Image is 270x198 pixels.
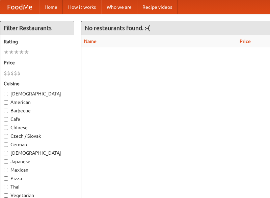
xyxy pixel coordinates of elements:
h5: Rating [4,38,71,45]
label: Cafe [4,116,71,123]
li: ★ [14,48,19,56]
label: American [4,99,71,106]
input: [DEMOGRAPHIC_DATA] [4,92,8,96]
label: Chinese [4,124,71,131]
li: $ [17,69,21,77]
a: Who we are [101,0,137,14]
a: How it works [63,0,101,14]
label: Czech / Slovak [4,133,71,139]
a: Recipe videos [137,0,178,14]
ng-pluralize: No restaurants found. :-( [85,25,150,31]
a: Home [39,0,63,14]
li: ★ [24,48,29,56]
li: $ [14,69,17,77]
input: Cafe [4,117,8,122]
label: Thai [4,183,71,190]
input: Vegetarian [4,193,8,198]
h4: Filter Restaurants [0,21,74,35]
li: $ [7,69,10,77]
li: $ [10,69,14,77]
li: ★ [19,48,24,56]
input: Chinese [4,126,8,130]
label: Barbecue [4,107,71,114]
input: Barbecue [4,109,8,113]
input: American [4,100,8,105]
label: [DEMOGRAPHIC_DATA] [4,90,71,97]
li: $ [4,69,7,77]
a: Price [240,39,251,44]
label: Japanese [4,158,71,165]
h5: Cuisine [4,80,71,87]
li: ★ [4,48,9,56]
label: Mexican [4,167,71,173]
a: Name [84,39,97,44]
a: FoodMe [0,0,39,14]
h5: Price [4,59,71,66]
input: [DEMOGRAPHIC_DATA] [4,151,8,155]
label: German [4,141,71,148]
input: Pizza [4,176,8,181]
input: German [4,142,8,147]
label: Pizza [4,175,71,182]
input: Czech / Slovak [4,134,8,138]
input: Mexican [4,168,8,172]
input: Japanese [4,159,8,164]
li: ★ [9,48,14,56]
input: Thai [4,185,8,189]
label: [DEMOGRAPHIC_DATA] [4,150,71,156]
